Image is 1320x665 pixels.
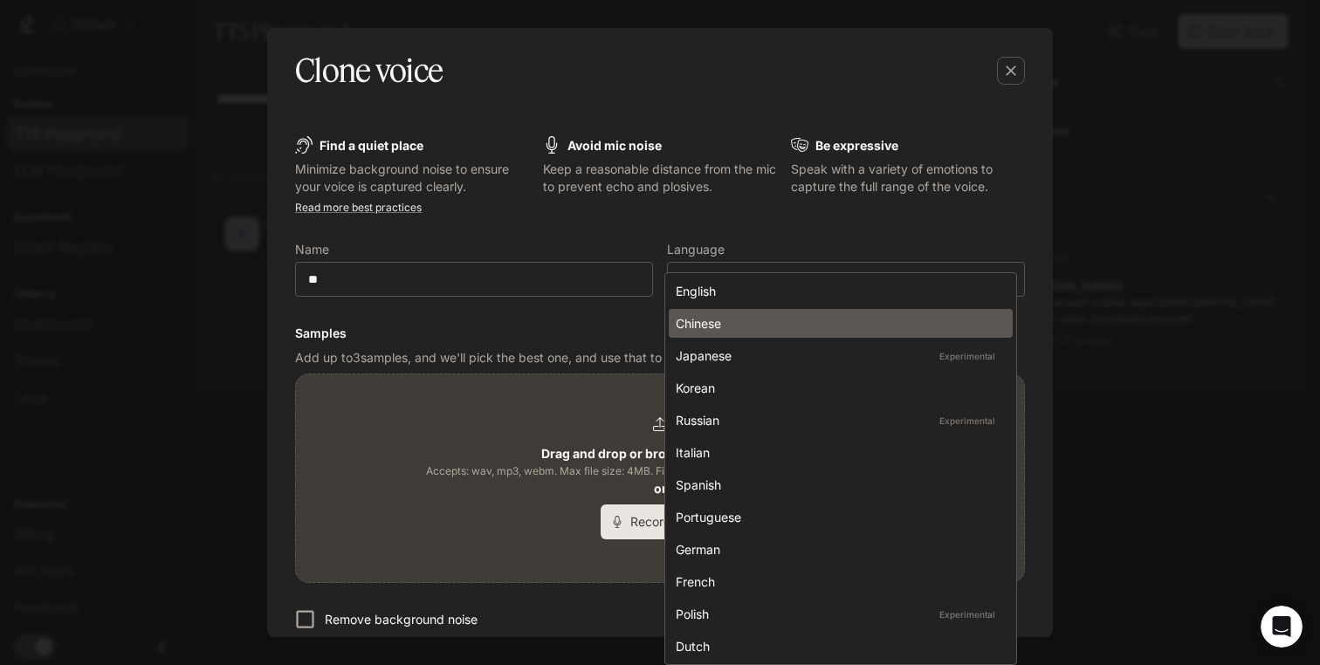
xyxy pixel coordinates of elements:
div: Polish [676,605,999,623]
div: Portuguese [676,508,999,526]
div: Spanish [676,476,999,494]
iframe: Intercom live chat [1261,606,1303,648]
p: Experimental [936,413,999,428]
div: Italian [676,443,999,462]
div: Close [306,7,338,38]
div: Chinese [676,314,999,332]
p: Experimental [936,607,999,622]
div: Japanese [676,346,999,365]
div: English [676,282,999,300]
div: German [676,540,999,559]
div: Dutch [676,637,999,655]
div: French [676,572,999,591]
h2: No messages [116,305,233,326]
div: Korean [676,379,999,397]
h1: Messages [129,8,223,38]
span: Messages from the team will be shown here [40,344,310,361]
p: Experimental [936,348,999,364]
button: Start a conversation [76,522,272,557]
div: Russian [676,411,999,429]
